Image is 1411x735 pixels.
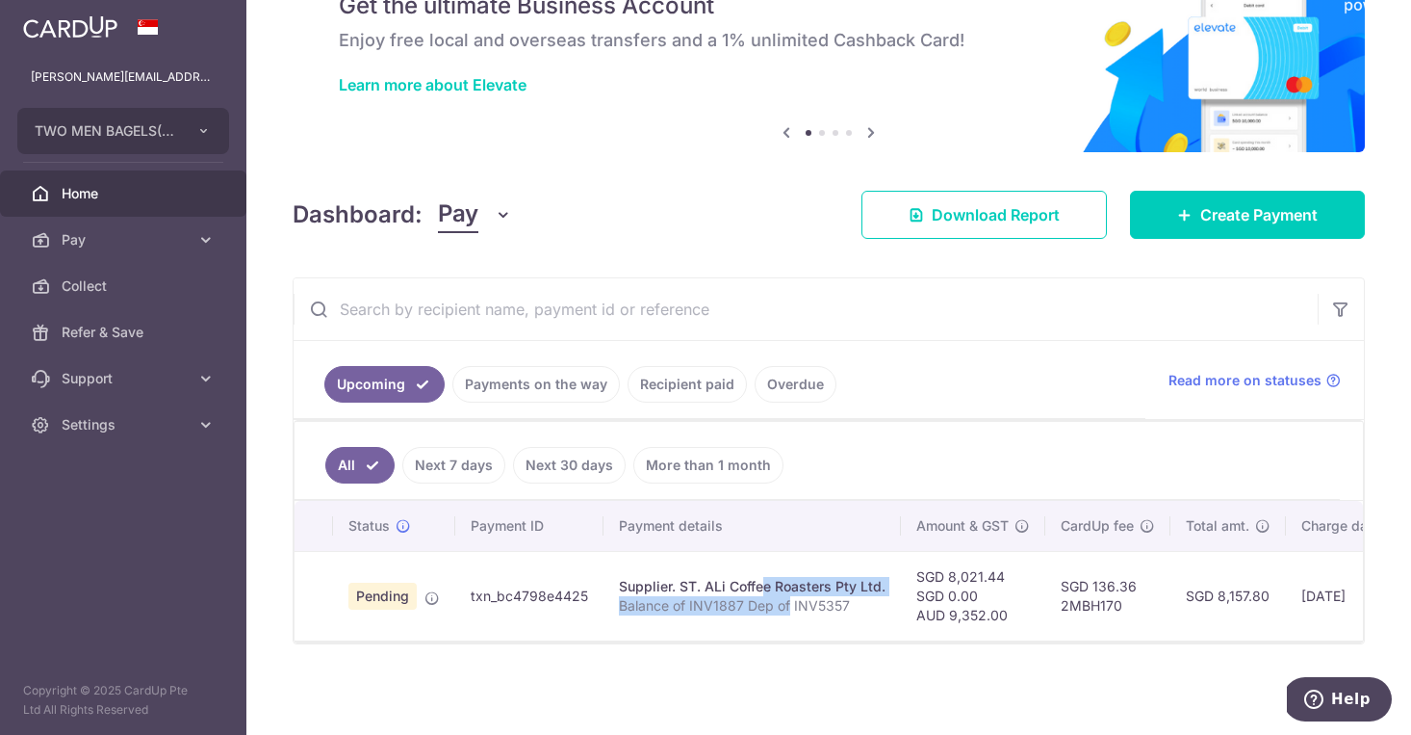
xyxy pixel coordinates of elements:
[861,191,1107,239] a: Download Report
[932,203,1060,226] span: Download Report
[402,447,505,484] a: Next 7 days
[633,447,783,484] a: More than 1 month
[619,577,885,596] div: Supplier. ST. ALi Coffee Roasters Pty Ltd.
[348,583,417,610] span: Pending
[339,29,1319,52] h6: Enjoy free local and overseas transfers and a 1% unlimited Cashback Card!
[628,366,747,403] a: Recipient paid
[452,366,620,403] a: Payments on the way
[293,197,423,232] h4: Dashboard:
[1301,516,1380,536] span: Charge date
[1061,516,1134,536] span: CardUp fee
[438,197,512,233] button: Pay
[455,551,603,641] td: txn_bc4798e4425
[339,75,526,94] a: Learn more about Elevate
[438,197,478,233] span: Pay
[1130,191,1365,239] a: Create Payment
[1168,371,1321,390] span: Read more on statuses
[62,323,189,342] span: Refer & Save
[62,369,189,388] span: Support
[513,447,626,484] a: Next 30 days
[916,516,1009,536] span: Amount & GST
[603,501,901,551] th: Payment details
[901,551,1045,641] td: SGD 8,021.44 SGD 0.00 AUD 9,352.00
[755,366,836,403] a: Overdue
[23,15,117,39] img: CardUp
[1045,551,1170,641] td: SGD 136.36 2MBH170
[1186,516,1249,536] span: Total amt.
[455,501,603,551] th: Payment ID
[62,276,189,296] span: Collect
[324,366,445,403] a: Upcoming
[1168,371,1341,390] a: Read more on statuses
[1287,677,1392,725] iframe: Opens a widget where you can find more information
[1170,551,1286,641] td: SGD 8,157.80
[62,184,189,203] span: Home
[17,108,229,154] button: TWO MEN BAGELS(TANJONG PAGAR) PTE LTD
[31,67,216,87] p: [PERSON_NAME][EMAIL_ADDRESS][DOMAIN_NAME]
[619,596,885,616] p: Balance of INV1887 Dep of INV5357
[1200,203,1318,226] span: Create Payment
[294,278,1318,340] input: Search by recipient name, payment id or reference
[35,121,177,141] span: TWO MEN BAGELS(TANJONG PAGAR) PTE LTD
[62,230,189,249] span: Pay
[325,447,395,484] a: All
[348,516,390,536] span: Status
[62,415,189,434] span: Settings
